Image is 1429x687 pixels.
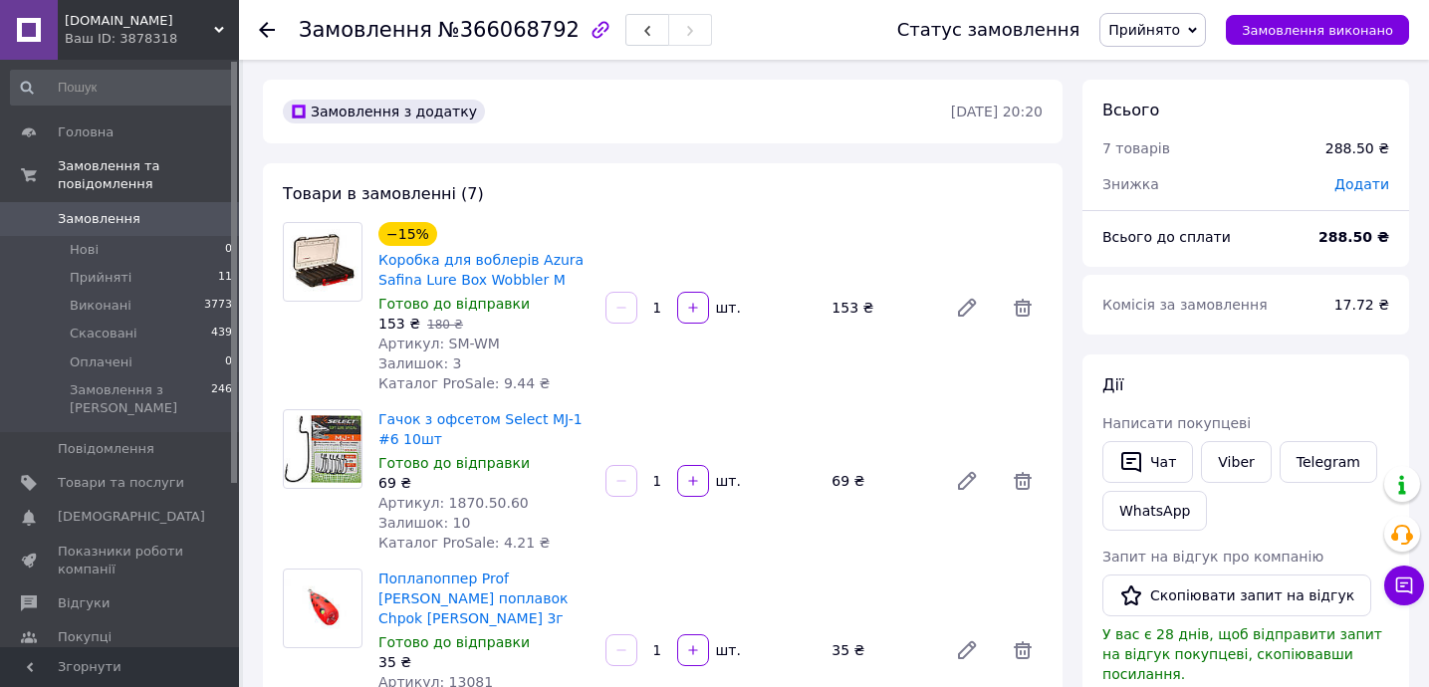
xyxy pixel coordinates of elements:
a: Редагувати [947,461,987,501]
div: шт. [711,640,743,660]
div: шт. [711,471,743,491]
span: Замовлення та повідомлення [58,157,239,193]
div: 288.50 ₴ [1325,138,1389,158]
span: Замовлення з [PERSON_NAME] [70,381,211,417]
a: Редагувати [947,630,987,670]
span: Готово до відправки [378,296,530,312]
span: Залишок: 3 [378,355,462,371]
span: Залишок: 10 [378,515,470,531]
div: Повернутися назад [259,20,275,40]
span: Товари та послуги [58,474,184,492]
span: Товари в замовленні (7) [283,184,484,203]
button: Скопіювати запит на відгук [1102,574,1371,616]
span: Головна [58,123,114,141]
a: Viber [1201,441,1271,483]
span: Дії [1102,375,1123,394]
b: 288.50 ₴ [1318,229,1389,245]
time: [DATE] 20:20 [951,104,1043,119]
span: 3773 [204,297,232,315]
span: 153 ₴ [378,316,420,332]
div: Замовлення з додатку [283,100,485,123]
span: Знижка [1102,176,1159,192]
span: Видалити [1003,630,1043,670]
input: Пошук [10,70,234,106]
span: Показники роботи компанії [58,543,184,578]
img: Поплапоппер Prof Montazh поплавок Chpok Fish Червоний 3г [284,579,361,638]
a: Гачок з офсетом Select MJ-1 #6 10шт [378,411,583,447]
span: 0 [225,241,232,259]
span: Написати покупцеві [1102,415,1251,431]
span: Виконані [70,297,131,315]
span: Повідомлення [58,440,154,458]
span: Скасовані [70,325,137,343]
span: Всього до сплати [1102,229,1231,245]
button: Чат [1102,441,1193,483]
span: 180 ₴ [427,318,463,332]
a: Поплапоппер Prof [PERSON_NAME] поплавок Chpok [PERSON_NAME] 3г [378,571,568,626]
span: 439 [211,325,232,343]
span: Запит на відгук про компанію [1102,549,1323,565]
span: Замовлення [58,210,140,228]
span: 17.72 ₴ [1334,297,1389,313]
button: Чат з покупцем [1384,566,1424,605]
span: Замовлення [299,18,432,42]
span: Прийняті [70,269,131,287]
a: WhatsApp [1102,491,1207,531]
span: Артикул: 1870.50.60 [378,495,529,511]
span: [DEMOGRAPHIC_DATA] [58,508,205,526]
span: Всього [1102,101,1159,119]
span: Готово до відправки [378,634,530,650]
a: Telegram [1280,441,1377,483]
span: Артикул: SM-WM [378,336,500,351]
span: Нові [70,241,99,259]
img: Коробка для воблерів Azura Safina Lure Box Wobbler M [284,229,361,294]
button: Замовлення виконано [1226,15,1409,45]
span: Замовлення виконано [1242,23,1393,38]
span: Додати [1334,176,1389,192]
div: 69 ₴ [378,473,590,493]
a: Коробка для воблерів Azura Safina Lure Box Wobbler M [378,252,584,288]
span: Оплачені [70,353,132,371]
span: №366068792 [438,18,580,42]
div: Статус замовлення [897,20,1080,40]
span: Прийнято [1108,22,1180,38]
span: Відгуки [58,594,110,612]
span: Готово до відправки [378,455,530,471]
div: 69 ₴ [824,467,939,495]
a: Редагувати [947,288,987,328]
span: Видалити [1003,288,1043,328]
span: Каталог ProSale: 4.21 ₴ [378,535,550,551]
span: Покупці [58,628,112,646]
span: Видалити [1003,461,1043,501]
div: 153 ₴ [824,294,939,322]
div: Ваш ID: 3878318 [65,30,239,48]
span: Каталог ProSale: 9.44 ₴ [378,375,550,391]
div: шт. [711,298,743,318]
span: BitesFish.online [65,12,214,30]
div: 35 ₴ [378,652,590,672]
span: Комісія за замовлення [1102,297,1268,313]
span: У вас є 28 днів, щоб відправити запит на відгук покупцеві, скопіювавши посилання. [1102,626,1382,682]
div: −15% [378,222,437,246]
div: 35 ₴ [824,636,939,664]
span: 0 [225,353,232,371]
span: 7 товарів [1102,140,1170,156]
span: 246 [211,381,232,417]
img: Гачок з офсетом Select MJ-1 #6 10шт [284,415,361,484]
span: 11 [218,269,232,287]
